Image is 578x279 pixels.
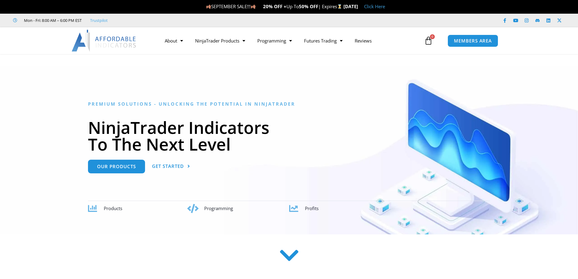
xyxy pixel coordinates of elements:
[349,34,378,48] a: Reviews
[90,17,108,24] a: Trustpilot
[104,205,122,211] span: Products
[152,164,184,168] span: Get Started
[343,3,358,9] strong: [DATE]
[415,32,442,49] a: 0
[448,35,498,47] a: MEMBERS AREA
[97,164,136,169] span: Our Products
[159,34,423,48] nav: Menu
[189,34,251,48] a: NinjaTrader Products
[152,160,190,173] a: Get Started
[430,34,435,39] span: 0
[364,3,385,9] a: Click Here
[72,30,137,52] img: LogoAI | Affordable Indicators – NinjaTrader
[22,17,82,24] span: Mon - Fri: 8:00 AM – 6:00 PM EST
[299,3,318,9] strong: 50% OFF
[263,3,286,9] strong: 20% OFF +
[251,34,298,48] a: Programming
[206,3,343,9] span: SEPTEMBER SALE!!! Up To | Expires
[159,34,189,48] a: About
[88,160,145,173] a: Our Products
[298,34,349,48] a: Futures Trading
[88,119,490,152] h1: NinjaTrader Indicators To The Next Level
[88,101,490,107] h6: Premium Solutions - Unlocking the Potential in NinjaTrader
[454,39,492,43] span: MEMBERS AREA
[204,205,233,211] span: Programming
[305,205,319,211] span: Profits
[206,4,211,9] img: 🍂
[337,4,342,9] img: ⌛
[251,4,255,9] img: 🍂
